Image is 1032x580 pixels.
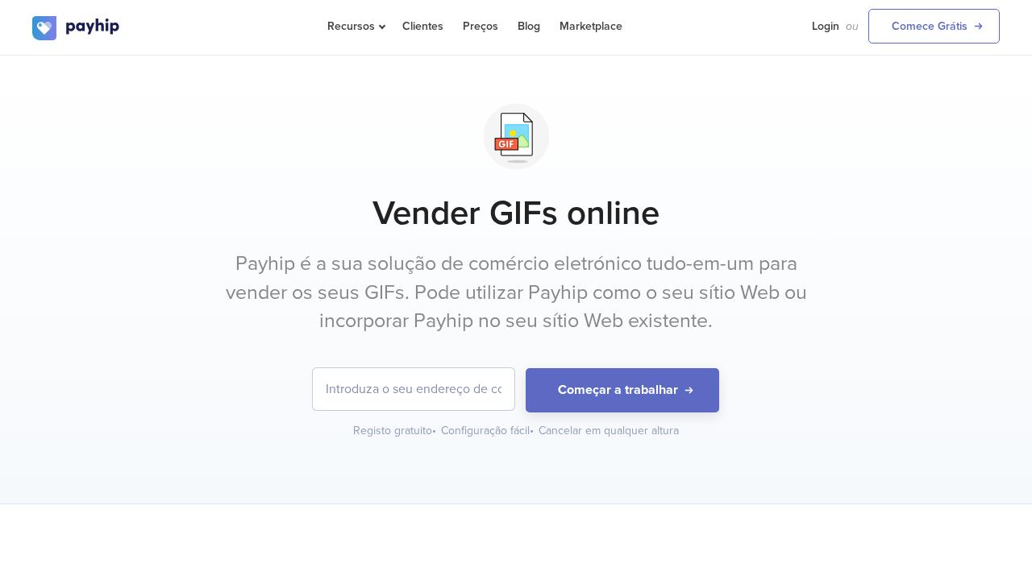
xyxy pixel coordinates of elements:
h1: Vender GIFs online [32,193,1000,234]
span: • [432,424,436,437]
button: Começar a trabalhar [526,368,719,412]
div: Cancelar em qualquer altura [539,423,679,439]
img: logo.svg [32,16,121,40]
span: • [530,424,534,437]
div: Registo gratuito [353,423,438,439]
div: Configuração fácil [441,423,535,439]
img: svg+xml;utf8,%3Csvg%20viewBox%3D%220%200%20100%20100%22%20xmlns%3D%22http%3A%2F%2Fwww.w3.org%2F20... [476,96,557,177]
p: Payhip é a sua solução de comércio eletrónico tudo-em-um para vender os seus GIFs. Pode utilizar ... [214,250,818,336]
span: Recursos [327,19,383,33]
input: Introduza o seu endereço de correio eletrónico [313,368,514,410]
a: Comece Grátis [868,9,1000,43]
